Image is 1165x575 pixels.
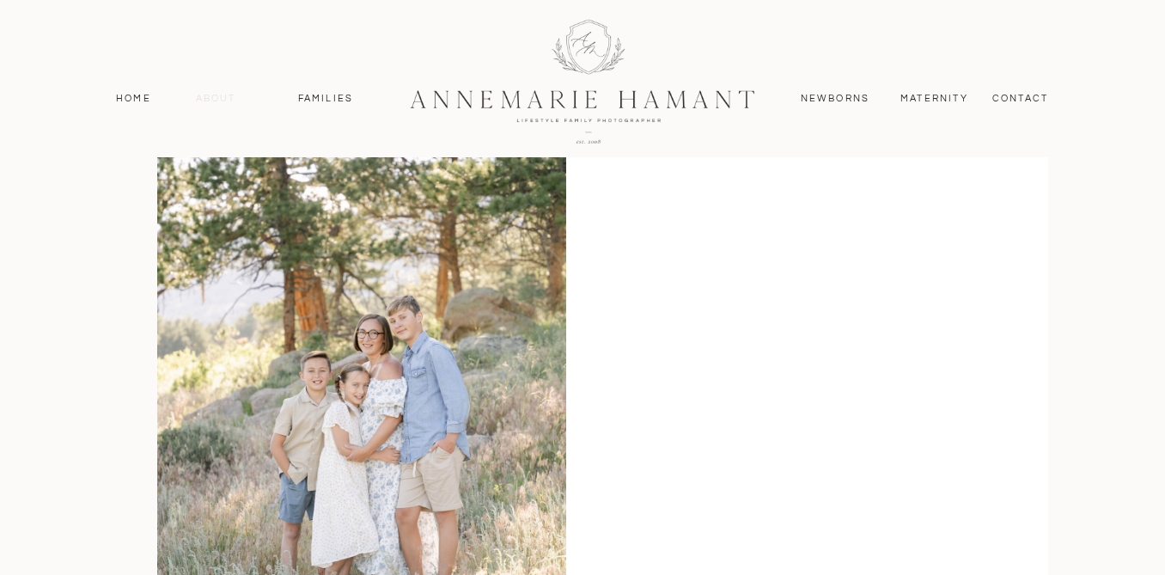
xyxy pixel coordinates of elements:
a: About [191,91,241,107]
a: Home [108,91,159,107]
a: Families [287,91,364,107]
a: MAternity [900,91,967,107]
a: Newborns [794,91,876,107]
a: contact [983,91,1058,107]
